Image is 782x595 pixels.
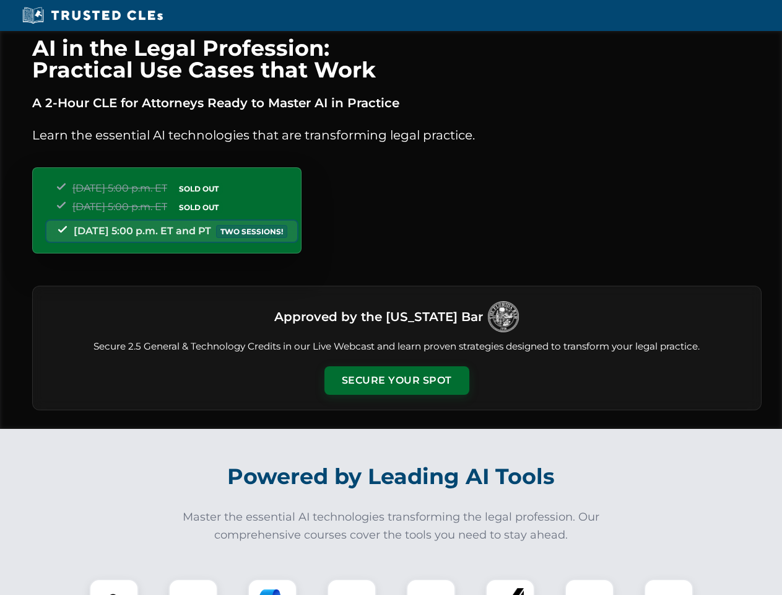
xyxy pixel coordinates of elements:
span: SOLD OUT [175,201,223,214]
span: [DATE] 5:00 p.m. ET [72,201,167,213]
h2: Powered by Leading AI Tools [48,455,734,498]
h3: Approved by the [US_STATE] Bar [274,306,483,328]
img: Trusted CLEs [19,6,167,25]
img: Logo [488,301,519,332]
p: Learn the essential AI technologies that are transforming legal practice. [32,125,762,145]
button: Secure Your Spot [324,366,469,395]
p: Secure 2.5 General & Technology Credits in our Live Webcast and learn proven strategies designed ... [48,340,746,354]
span: SOLD OUT [175,182,223,195]
h1: AI in the Legal Profession: Practical Use Cases that Work [32,37,762,81]
p: A 2-Hour CLE for Attorneys Ready to Master AI in Practice [32,93,762,113]
p: Master the essential AI technologies transforming the legal profession. Our comprehensive courses... [175,508,608,544]
span: [DATE] 5:00 p.m. ET [72,182,167,194]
